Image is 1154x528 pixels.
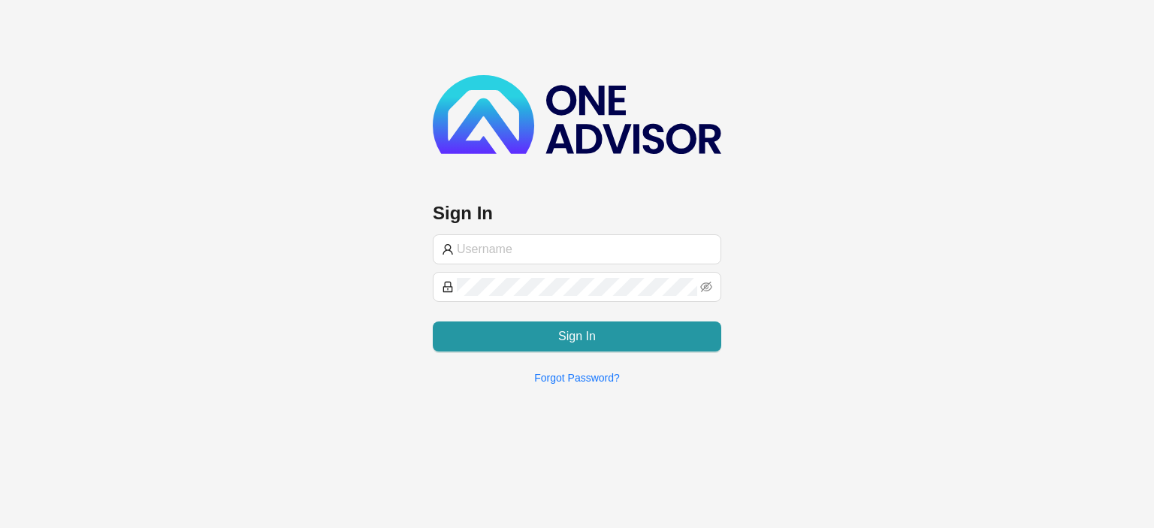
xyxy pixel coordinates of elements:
[442,281,454,293] span: lock
[433,201,721,225] h3: Sign In
[457,240,712,258] input: Username
[558,327,596,345] span: Sign In
[700,281,712,293] span: eye-invisible
[442,243,454,255] span: user
[433,75,721,154] img: b89e593ecd872904241dc73b71df2e41-logo-dark.svg
[433,321,721,351] button: Sign In
[534,372,620,384] a: Forgot Password?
